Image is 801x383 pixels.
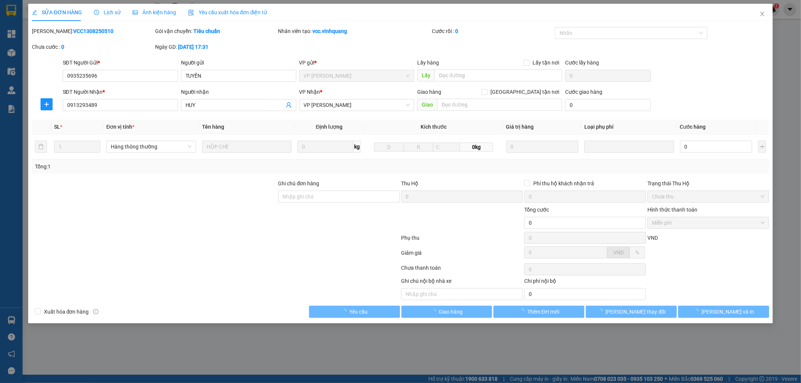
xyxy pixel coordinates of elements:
button: plus [758,141,766,153]
button: Thêm ĐH mới [493,306,584,318]
div: [PERSON_NAME]: [32,27,154,35]
span: 0kg [460,143,493,152]
div: Ngày GD: [155,43,277,51]
input: D [374,143,404,152]
span: Xuất hóa đơn hàng [41,308,92,316]
div: Giảm giá [401,249,524,262]
span: Định lượng [316,124,342,130]
label: Cước lấy hàng [565,60,599,66]
span: Lấy [417,69,434,81]
input: Dọc đường [437,99,562,111]
span: Giao hàng [417,89,441,95]
span: Lấy tận nơi [529,59,562,67]
button: delete [35,141,47,153]
span: Tên hàng [202,124,224,130]
span: Thêm ĐH mới [527,308,559,316]
span: SL [54,124,60,130]
span: Lấy hàng [417,60,439,66]
img: icon [188,10,194,16]
label: Hình thức thanh toán [647,207,697,213]
input: Ghi chú đơn hàng [278,191,400,203]
span: [GEOGRAPHIC_DATA] tận nơi [487,88,562,96]
span: VP Nhận [299,89,320,95]
b: VCC1308250510 [73,28,113,34]
div: Nhân viên tạo: [278,27,431,35]
div: Trạng thái Thu Hộ [647,179,769,188]
span: clock-circle [94,10,99,15]
span: VND [647,235,658,241]
button: Close [752,4,773,25]
input: Nhập ghi chú [401,288,523,300]
span: Đơn vị tính [106,124,134,130]
div: SĐT Người Gửi [63,59,178,67]
input: Cước lấy hàng [565,70,651,82]
input: Cước giao hàng [565,99,651,111]
div: VP gửi [299,59,415,67]
span: info-circle [93,309,98,314]
span: edit [32,10,37,15]
div: Gói vận chuyển: [155,27,277,35]
th: Loại phụ phí [581,120,677,134]
span: Phí thu hộ khách nhận trả [530,179,597,188]
b: Tiêu chuẩn [193,28,220,34]
button: [PERSON_NAME] và In [678,306,769,318]
button: [PERSON_NAME] thay đổi [586,306,677,318]
span: Yêu cầu xuất hóa đơn điện tử [188,9,267,15]
input: R [404,143,434,152]
b: [DATE] 17:31 [178,44,208,50]
span: loading [519,309,527,314]
span: user-add [286,102,292,108]
span: close [759,11,765,17]
span: Hàng thông thường [111,141,192,152]
span: Cước hàng [680,124,706,130]
span: Kích thước [421,124,447,130]
div: Cước rồi : [432,27,554,35]
span: Tổng cước [524,207,549,213]
span: VP Võ Chí Công [304,70,410,81]
span: VND [613,249,624,255]
label: Cước giao hàng [565,89,602,95]
span: loading [693,309,701,314]
span: Lịch sử [94,9,121,15]
span: loading [597,309,606,314]
div: SĐT Người Nhận [63,88,178,96]
span: [PERSON_NAME] và In [701,308,754,316]
div: Ghi chú nội bộ nhà xe [401,277,523,288]
div: Phụ thu [401,234,524,247]
span: picture [133,10,138,15]
span: Miễn phí [652,217,765,228]
div: Người gửi [181,59,296,67]
input: 0 [506,141,578,153]
div: Người nhận [181,88,296,96]
button: Yêu cầu [309,306,400,318]
span: kg [353,141,361,153]
span: Giá trị hàng [506,124,534,130]
input: VD: Bàn, Ghế [202,141,292,153]
span: Giao [417,99,437,111]
span: SỬA ĐƠN HÀNG [32,9,82,15]
span: % [635,249,639,255]
span: VP LÊ HỒNG PHONG [304,99,410,111]
b: vcc.vinhquang [313,28,347,34]
span: Thu Hộ [401,180,418,186]
b: 0 [61,44,64,50]
input: C [433,143,460,152]
div: Chi phí nội bộ [524,277,646,288]
input: Dọc đường [434,69,562,81]
span: Yêu cầu [349,308,368,316]
button: Giao hàng [401,306,492,318]
span: plus [41,101,52,107]
button: plus [41,98,53,110]
span: loading [341,309,349,314]
label: Ghi chú đơn hàng [278,180,320,186]
div: Chưa cước : [32,43,154,51]
div: Chưa thanh toán [401,264,524,277]
b: 0 [455,28,458,34]
span: [PERSON_NAME] thay đổi [606,308,666,316]
span: Chưa thu [652,191,765,202]
span: Ảnh kiện hàng [133,9,176,15]
span: Giao hàng [439,308,463,316]
span: loading [431,309,439,314]
div: Tổng: 1 [35,162,309,171]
